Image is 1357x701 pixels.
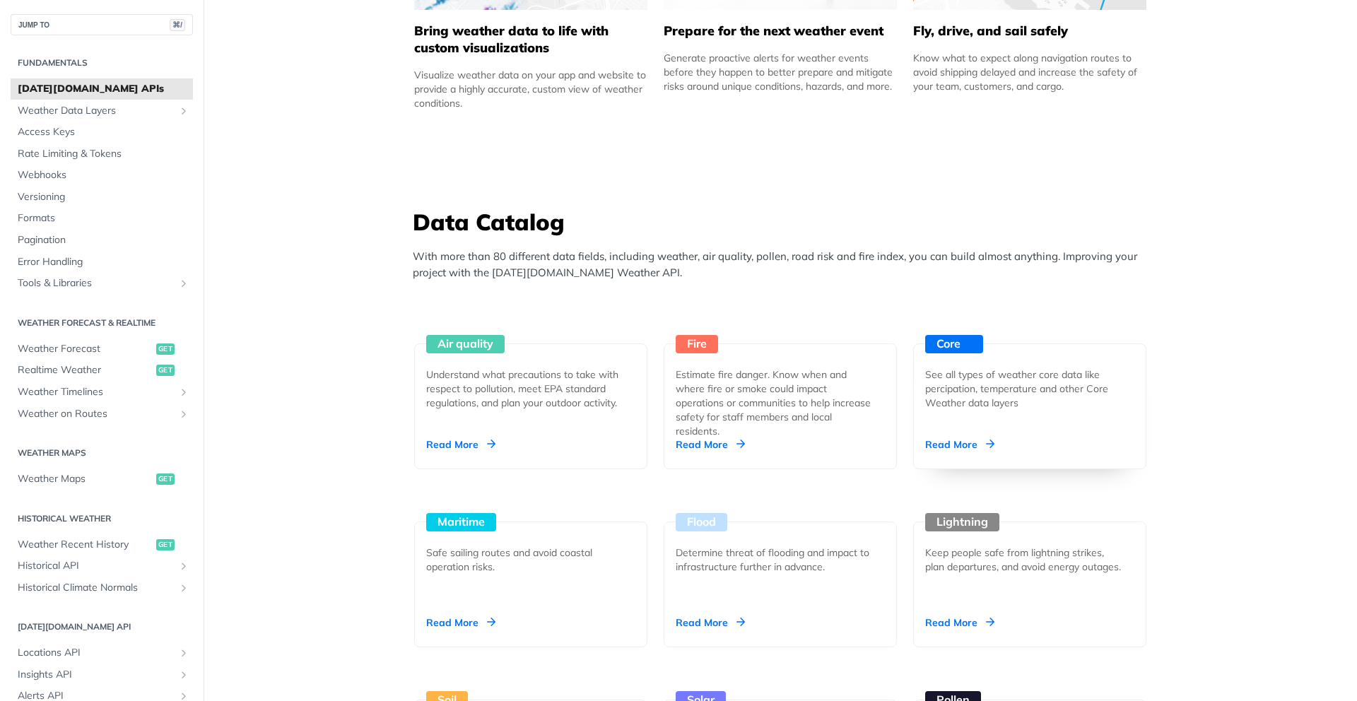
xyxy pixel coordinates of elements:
[18,581,175,595] span: Historical Climate Normals
[11,577,193,599] a: Historical Climate NormalsShow subpages for Historical Climate Normals
[925,546,1123,574] div: Keep people safe from lightning strikes, plan departures, and avoid energy outages.
[426,437,495,452] div: Read More
[907,469,1152,647] a: Lightning Keep people safe from lightning strikes, plan departures, and avoid energy outages. Rea...
[18,472,153,486] span: Weather Maps
[907,291,1152,469] a: Core See all types of weather core data like percipation, temperature and other Core Weather data...
[11,447,193,459] h2: Weather Maps
[18,538,153,552] span: Weather Recent History
[413,249,1155,281] p: With more than 80 different data fields, including weather, air quality, pollen, road risk and fi...
[178,278,189,289] button: Show subpages for Tools & Libraries
[409,291,653,469] a: Air quality Understand what precautions to take with respect to pollution, meet EPA standard regu...
[178,105,189,117] button: Show subpages for Weather Data Layers
[18,276,175,290] span: Tools & Libraries
[414,68,647,110] div: Visualize weather data on your app and website to provide a highly accurate, custom view of weath...
[18,125,189,139] span: Access Keys
[170,19,185,31] span: ⌘/
[426,513,496,531] div: Maritime
[11,338,193,360] a: Weather Forecastget
[11,252,193,273] a: Error Handling
[414,23,647,57] h5: Bring weather data to life with custom visualizations
[426,546,624,574] div: Safe sailing routes and avoid coastal operation risks.
[18,211,189,225] span: Formats
[178,387,189,398] button: Show subpages for Weather Timelines
[11,555,193,577] a: Historical APIShow subpages for Historical API
[11,208,193,229] a: Formats
[676,615,745,630] div: Read More
[11,165,193,186] a: Webhooks
[18,147,189,161] span: Rate Limiting & Tokens
[426,367,624,410] div: Understand what precautions to take with respect to pollution, meet EPA standard regulations, and...
[11,122,193,143] a: Access Keys
[11,230,193,251] a: Pagination
[11,469,193,490] a: Weather Mapsget
[676,437,745,452] div: Read More
[178,647,189,659] button: Show subpages for Locations API
[11,273,193,294] a: Tools & LibrariesShow subpages for Tools & Libraries
[664,23,897,40] h5: Prepare for the next weather event
[156,539,175,550] span: get
[925,437,994,452] div: Read More
[11,360,193,381] a: Realtime Weatherget
[11,78,193,100] a: [DATE][DOMAIN_NAME] APIs
[913,23,1146,40] h5: Fly, drive, and sail safely
[925,367,1123,410] div: See all types of weather core data like percipation, temperature and other Core Weather data layers
[11,642,193,664] a: Locations APIShow subpages for Locations API
[11,100,193,122] a: Weather Data LayersShow subpages for Weather Data Layers
[11,403,193,425] a: Weather on RoutesShow subpages for Weather on Routes
[18,646,175,660] span: Locations API
[156,365,175,376] span: get
[18,82,189,96] span: [DATE][DOMAIN_NAME] APIs
[18,363,153,377] span: Realtime Weather
[11,382,193,403] a: Weather TimelinesShow subpages for Weather Timelines
[913,51,1146,93] div: Know what to expect along navigation routes to avoid shipping delayed and increase the safety of ...
[18,104,175,118] span: Weather Data Layers
[676,367,874,438] div: Estimate fire danger. Know when and where fire or smoke could impact operations or communities to...
[658,469,903,647] a: Flood Determine threat of flooding and impact to infrastructure further in advance. Read More
[156,473,175,485] span: get
[18,168,189,182] span: Webhooks
[178,582,189,594] button: Show subpages for Historical Climate Normals
[413,206,1155,237] h3: Data Catalog
[925,513,999,531] div: Lightning
[426,615,495,630] div: Read More
[18,255,189,269] span: Error Handling
[156,343,175,355] span: get
[11,317,193,329] h2: Weather Forecast & realtime
[658,291,903,469] a: Fire Estimate fire danger. Know when and where fire or smoke could impact operations or communiti...
[11,620,193,633] h2: [DATE][DOMAIN_NAME] API
[18,668,175,682] span: Insights API
[178,669,189,681] button: Show subpages for Insights API
[11,143,193,165] a: Rate Limiting & Tokens
[11,14,193,35] button: JUMP TO⌘/
[676,546,874,574] div: Determine threat of flooding and impact to infrastructure further in advance.
[664,51,897,93] div: Generate proactive alerts for weather events before they happen to better prepare and mitigate ri...
[925,615,994,630] div: Read More
[18,190,189,204] span: Versioning
[11,664,193,685] a: Insights APIShow subpages for Insights API
[409,469,653,647] a: Maritime Safe sailing routes and avoid coastal operation risks. Read More
[426,335,505,353] div: Air quality
[178,408,189,420] button: Show subpages for Weather on Routes
[178,560,189,572] button: Show subpages for Historical API
[18,559,175,573] span: Historical API
[18,385,175,399] span: Weather Timelines
[18,342,153,356] span: Weather Forecast
[925,335,983,353] div: Core
[18,407,175,421] span: Weather on Routes
[676,513,727,531] div: Flood
[676,335,718,353] div: Fire
[11,187,193,208] a: Versioning
[11,512,193,525] h2: Historical Weather
[18,233,189,247] span: Pagination
[11,57,193,69] h2: Fundamentals
[11,534,193,555] a: Weather Recent Historyget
